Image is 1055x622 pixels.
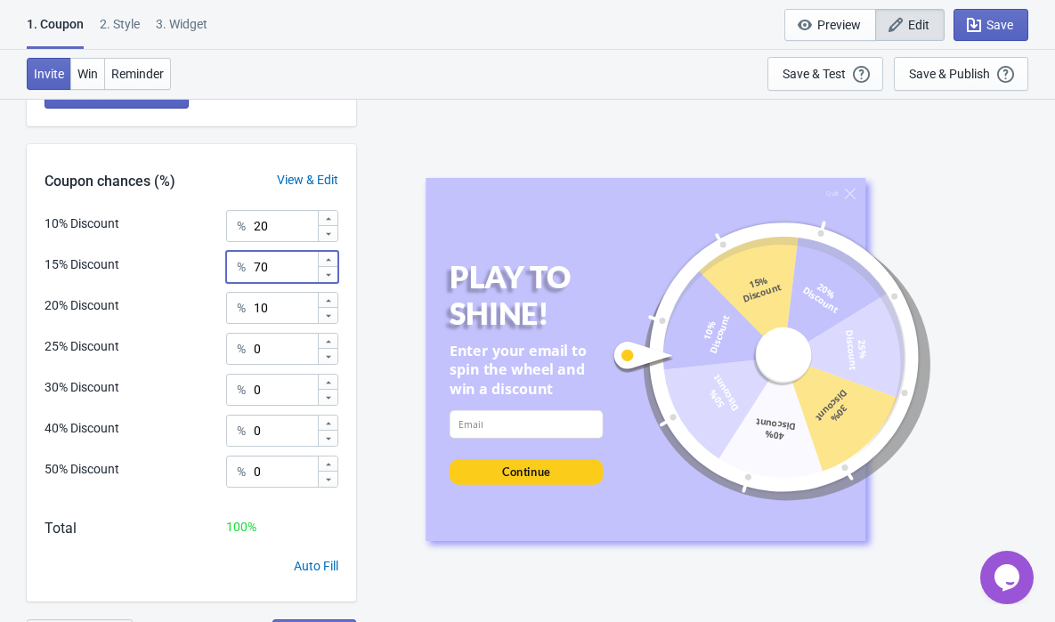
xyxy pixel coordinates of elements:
span: Invite [34,67,64,81]
div: % [237,420,246,441]
button: Reminder [104,58,171,90]
div: 2 . Style [100,15,140,46]
input: Chance [253,415,317,447]
div: 30% Discount [45,378,119,397]
span: Preview [817,18,861,32]
input: Email [449,410,603,439]
div: 3. Widget [156,15,207,46]
span: Save [986,18,1013,32]
div: 1. Coupon [27,15,84,49]
input: Chance [253,333,317,365]
div: Continue [502,464,550,480]
div: Total [45,518,77,539]
button: Invite [27,58,71,90]
div: 50% Discount [45,460,119,479]
span: Reminder [111,67,164,81]
input: Chance [253,374,317,406]
div: View & Edit [259,171,356,190]
div: % [237,256,246,278]
input: Chance [253,251,317,283]
span: Win [77,67,98,81]
div: PLAY TO SHINE! [449,259,633,332]
div: Save & Test [783,67,846,81]
button: Save & Publish [894,57,1028,91]
div: % [237,297,246,319]
input: Chance [253,292,317,324]
button: Save [954,9,1028,41]
div: 40% Discount [45,419,119,438]
input: Chance [253,456,317,488]
div: % [237,215,246,237]
button: Preview [784,9,876,41]
iframe: chat widget [980,551,1037,604]
div: Coupon chances (%) [27,171,193,192]
div: % [237,379,246,400]
div: 25% Discount [45,337,119,356]
div: Quit [826,190,839,198]
span: Edit [908,18,929,32]
div: 10% Discount [45,214,119,233]
div: % [237,461,246,482]
div: Enter your email to spin the wheel and win a discount [449,341,603,399]
input: Chance [253,210,317,242]
button: Win [70,58,105,90]
button: Edit [875,9,945,41]
div: Auto Fill [294,557,338,576]
div: Save & Publish [909,67,990,81]
div: 15% Discount [45,255,119,274]
button: Save & Test [767,57,883,91]
span: 100 % [226,520,256,534]
div: % [237,338,246,359]
div: 20% Discount [45,296,119,315]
